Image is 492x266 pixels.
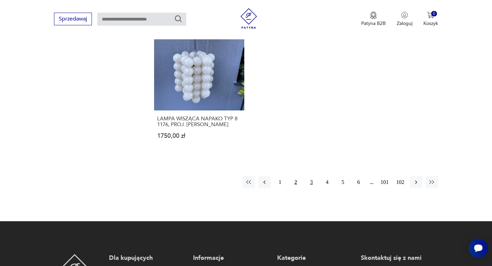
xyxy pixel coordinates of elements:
[397,20,412,27] p: Zaloguj
[54,17,92,22] a: Sprzedawaj
[157,133,241,139] p: 1750,00 zł
[157,116,241,128] h3: LAMPA WISZĄCA NAPAKO TYP 8 1176, PROJ. [PERSON_NAME]
[321,176,333,188] button: 4
[193,254,270,262] p: Informacje
[353,176,365,188] button: 6
[361,254,438,262] p: Skontaktuj się z nami
[305,176,318,188] button: 3
[361,20,386,27] p: Patyna B2B
[109,254,186,262] p: Dla kupujących
[469,239,488,258] iframe: Smartsupp widget button
[277,254,354,262] p: Kategorie
[290,176,302,188] button: 2
[361,12,386,27] button: Patyna B2B
[54,13,92,25] button: Sprzedawaj
[379,176,391,188] button: 101
[427,12,434,18] img: Ikona koszyka
[370,12,377,19] img: Ikona medalu
[397,12,412,27] button: Zaloguj
[238,8,259,29] img: Patyna - sklep z meblami i dekoracjami vintage
[174,15,182,23] button: Szukaj
[401,12,408,18] img: Ikonka użytkownika
[394,176,407,188] button: 102
[337,176,349,188] button: 5
[423,12,438,27] button: 0Koszyk
[431,11,437,17] div: 0
[361,12,386,27] a: Ikona medaluPatyna B2B
[154,21,244,152] a: LAMPA WISZĄCA NAPAKO TYP 8 1176, PROJ. JOSEF HŮRKALAMPA WISZĄCA NAPAKO TYP 8 1176, PROJ. [PERSON_...
[423,20,438,27] p: Koszyk
[274,176,286,188] button: 1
